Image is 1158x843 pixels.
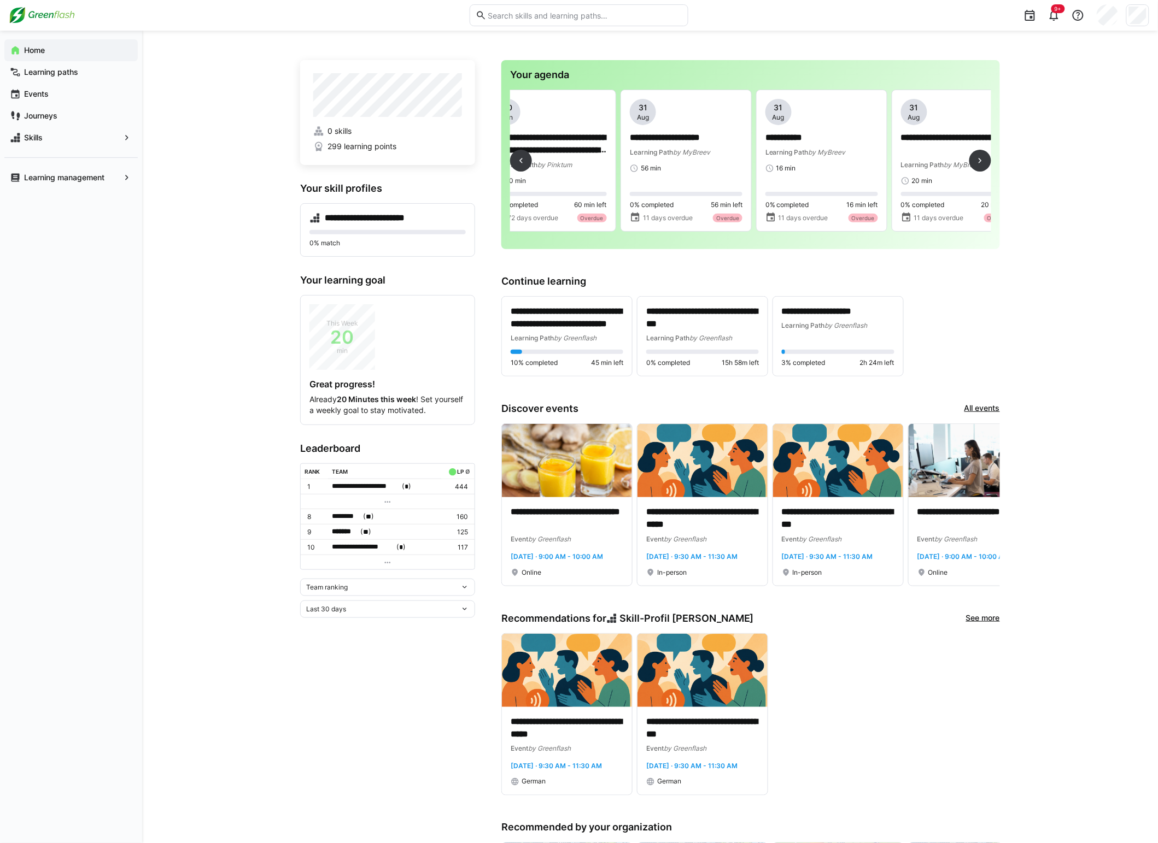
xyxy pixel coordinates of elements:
[457,468,464,475] div: LP
[361,526,372,538] span: ( )
[332,468,348,475] div: Team
[502,424,632,497] img: image
[309,394,466,416] p: Already ! Set yourself a weekly goal to stay motivated.
[577,214,607,222] div: Overdue
[309,379,466,390] h4: Great progress!
[364,511,375,522] span: ( )
[511,535,528,543] span: Event
[782,358,826,367] span: 3% completed
[554,334,596,342] span: by Greenflash
[446,482,468,491] p: 444
[646,552,738,561] span: [DATE] · 9:30 AM - 11:30 AM
[511,334,554,342] span: Learning Path
[910,102,919,113] span: 31
[901,201,945,209] span: 0% completed
[773,424,903,497] img: image
[909,424,1039,497] img: image
[522,568,541,577] span: Online
[630,201,674,209] span: 0% completed
[664,535,706,543] span: by Greenflash
[765,148,809,156] span: Learning Path
[300,274,475,286] h3: Your learning goal
[501,403,578,415] h3: Discover events
[307,528,324,537] p: 9
[689,334,732,342] span: by Greenflash
[799,535,842,543] span: by Greenflash
[782,552,873,561] span: [DATE] · 9:30 AM - 11:30 AM
[327,141,396,152] span: 299 learning points
[912,176,933,185] span: 20 min
[793,568,822,577] span: In-person
[337,394,416,404] strong: 20 Minutes this week
[494,201,538,209] span: 0% completed
[776,164,796,173] span: 16 min
[711,201,742,209] span: 56 min left
[657,568,687,577] span: In-person
[847,201,878,209] span: 16 min left
[575,201,607,209] span: 60 min left
[664,744,706,752] span: by Greenflash
[307,512,324,521] p: 8
[981,201,1014,209] span: 20 min left
[307,543,324,552] p: 10
[630,148,673,156] span: Learning Path
[537,161,572,169] span: by Pinktum
[646,334,689,342] span: Learning Path
[914,214,964,222] span: 11 days overdue
[313,126,462,137] a: 0 skills
[646,762,738,770] span: [DATE] · 9:30 AM - 11:30 AM
[528,744,571,752] span: by Greenflash
[901,161,944,169] span: Learning Path
[501,275,1000,287] h3: Continue learning
[928,568,948,577] span: Online
[446,543,468,552] p: 117
[917,552,1010,561] span: [DATE] · 9:00 AM - 10:00 AM
[300,182,475,194] h3: Your skill profiles
[501,612,754,624] h3: Recommendations for
[505,176,526,185] span: 60 min
[327,126,352,137] span: 0 skills
[307,482,324,491] p: 1
[984,214,1014,222] div: Overdue
[779,214,828,222] span: 11 days overdue
[511,744,528,752] span: Event
[511,762,602,770] span: [DATE] · 9:30 AM - 11:30 AM
[825,321,868,329] span: by Greenflash
[774,102,783,113] span: 31
[908,113,920,122] span: Aug
[446,512,468,521] p: 160
[309,239,466,247] p: 0% match
[507,214,558,222] span: 72 days overdue
[637,113,649,122] span: Aug
[639,102,647,113] span: 31
[502,634,632,707] img: image
[591,358,623,367] span: 45 min left
[510,69,991,81] h3: Your agenda
[849,214,878,222] div: Overdue
[306,583,348,592] span: Team ranking
[511,358,558,367] span: 10% completed
[487,10,682,20] input: Search skills and learning paths…
[402,481,411,492] span: ( )
[300,443,475,455] h3: Leaderboard
[511,552,603,561] span: [DATE] · 9:00 AM - 10:00 AM
[638,424,768,497] img: image
[396,541,406,553] span: ( )
[646,744,664,752] span: Event
[501,822,1000,834] h3: Recommended by your organization
[722,358,759,367] span: 15h 58m left
[782,535,799,543] span: Event
[917,535,935,543] span: Event
[935,535,978,543] span: by Greenflash
[641,164,661,173] span: 56 min
[809,148,846,156] span: by MyBreev
[619,612,754,624] span: Skill-Profil [PERSON_NAME]
[522,777,546,786] span: German
[773,113,785,122] span: Aug
[966,612,1000,624] a: See more
[646,535,664,543] span: Event
[765,201,809,209] span: 0% completed
[465,466,470,475] a: ø
[713,214,742,222] div: Overdue
[646,358,690,367] span: 0% completed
